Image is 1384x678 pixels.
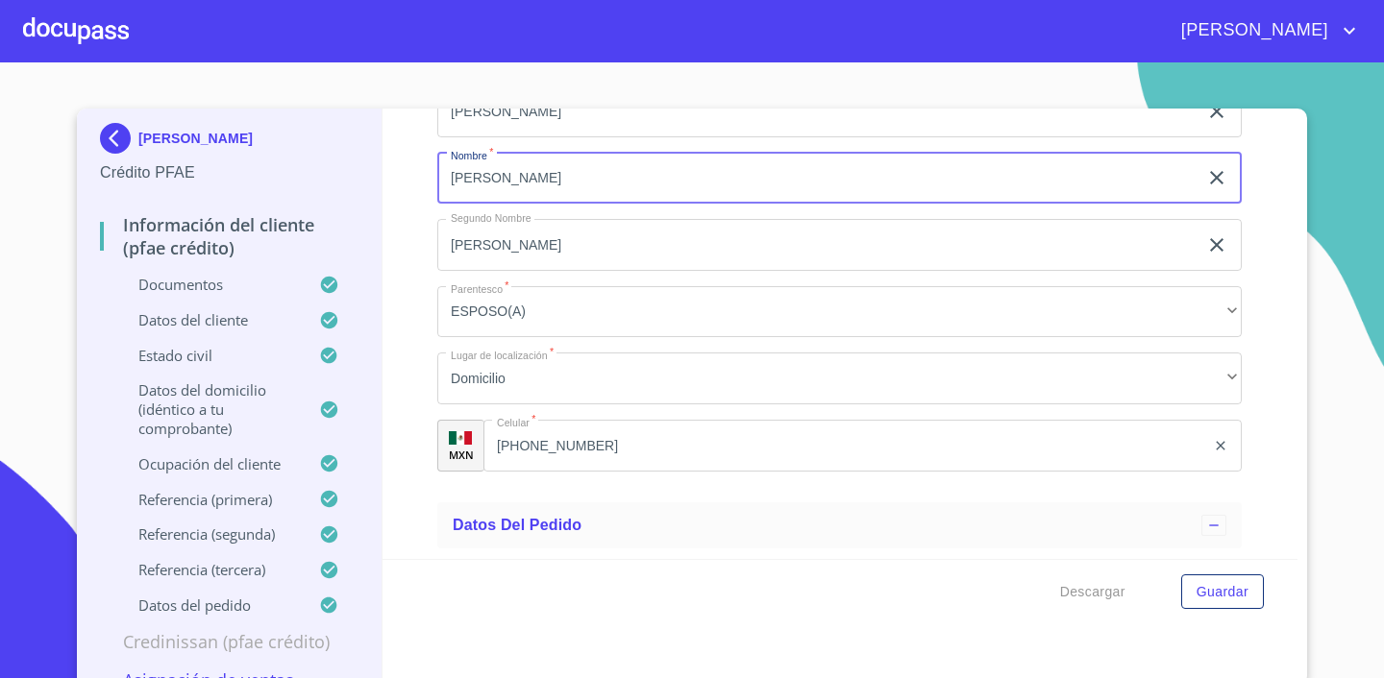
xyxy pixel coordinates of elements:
button: Descargar [1052,574,1133,610]
button: clear input [1205,166,1228,189]
span: Descargar [1060,580,1125,604]
span: Guardar [1197,580,1248,604]
p: Ocupación del Cliente [100,454,319,473]
div: ESPOSO(A) [437,286,1242,338]
div: Domicilio [437,352,1242,404]
p: Referencia (segunda) [100,524,319,544]
p: Credinissan (PFAE crédito) [100,630,358,653]
p: Referencia (tercera) [100,560,319,579]
div: Datos del pedido [437,502,1242,548]
button: clear input [1205,100,1228,123]
p: Datos del cliente [100,310,319,329]
p: Información del cliente (PFAE crédito) [100,213,358,259]
p: Referencia (primera) [100,490,319,509]
p: Crédito PFAE [100,161,358,184]
p: [PERSON_NAME] [138,131,253,146]
p: Datos del domicilio (idéntico a tu comprobante) [100,380,319,438]
p: MXN [449,448,474,462]
p: Datos del pedido [100,595,319,615]
button: Guardar [1181,574,1264,610]
img: Docupass spot blue [100,123,138,154]
img: R93DlvwvvjP9fbrDwZeCRYBHk45OWMq+AAOlFVsxT89f82nwPLnD58IP7+ANJEaWYhP0Tx8kkA0WlQMPQsAAgwAOmBj20AXj6... [449,431,472,445]
p: Documentos [100,275,319,294]
span: Datos del pedido [453,517,581,533]
p: Estado Civil [100,346,319,365]
button: clear input [1213,438,1228,453]
button: clear input [1205,233,1228,256]
span: [PERSON_NAME] [1167,15,1338,46]
div: [PERSON_NAME] [100,123,358,161]
button: account of current user [1167,15,1361,46]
